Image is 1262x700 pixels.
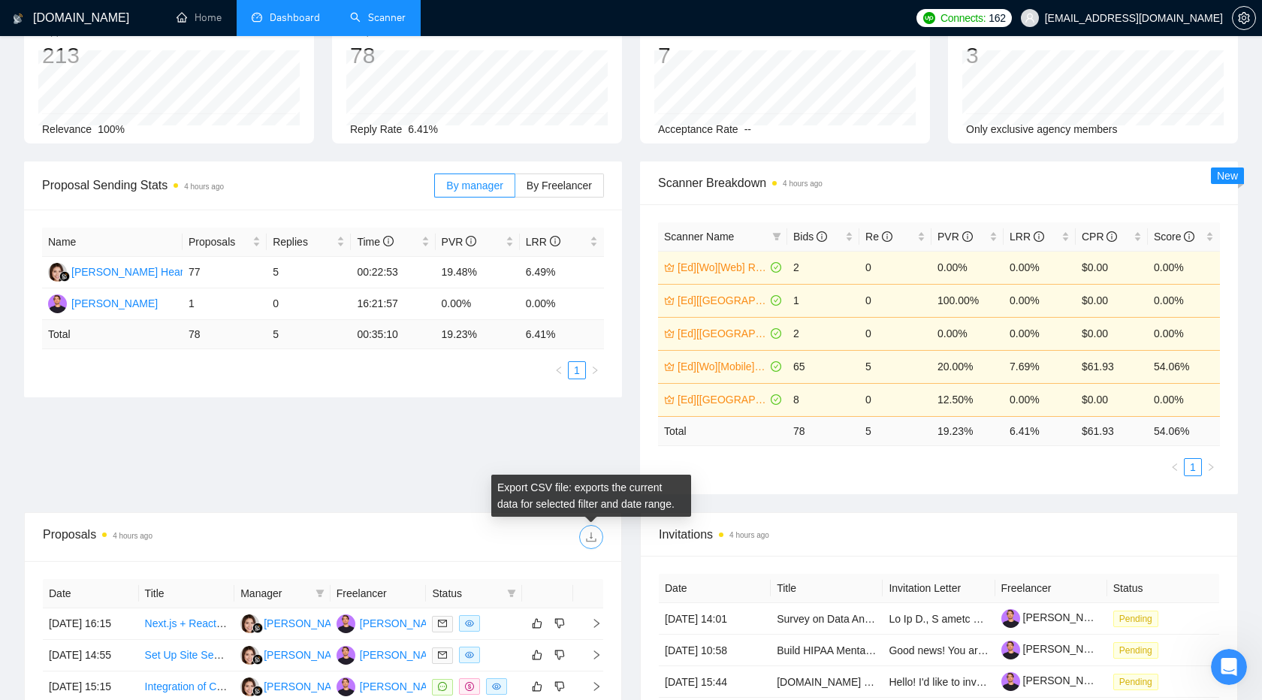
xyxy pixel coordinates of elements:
time: 4 hours ago [113,532,152,540]
a: [DOMAIN_NAME] Developer (Hybrid SaaS + AI Integration) [777,676,1055,688]
a: [Ed][Wo][Mobile] React Native [678,358,768,375]
a: [Ed][Wo][Web] React + Next.js [678,259,768,276]
td: 7.69% [1004,350,1076,383]
td: 0.00% [1148,383,1220,416]
th: Invitation Letter [883,574,995,603]
span: By Freelancer [527,180,592,192]
button: dislike [551,677,569,695]
td: 0.00% [1004,284,1076,317]
a: KH[PERSON_NAME] Heart [240,680,379,692]
a: KH[PERSON_NAME] Heart [240,617,379,629]
td: [DATE] 16:15 [43,608,139,640]
span: Re [865,231,892,243]
a: 1 [1185,459,1201,475]
span: filter [312,582,328,605]
span: filter [315,589,325,598]
div: Proposals [43,525,323,549]
span: Only exclusive agency members [966,123,1118,135]
td: 0.00% [520,288,604,320]
th: Freelancer [331,579,427,608]
td: Total [42,320,183,349]
div: 213 [42,41,184,70]
a: KH[PERSON_NAME] Heart [48,265,186,277]
td: Set Up Site Search 360 Plugin in Lightspeed Website [139,640,235,671]
th: Manager [234,579,331,608]
div: Export CSV file: exports the current data for selected filter and date range. [491,475,691,517]
button: dislike [551,614,569,632]
button: download [579,525,603,549]
li: Previous Page [550,361,568,379]
span: Relevance [42,123,92,135]
td: $0.00 [1076,383,1148,416]
span: check-circle [771,361,781,372]
div: [PERSON_NAME] Heart [264,615,379,632]
span: CPR [1082,231,1117,243]
iframe: Intercom live chat [1211,649,1247,685]
span: Scanner Breakdown [658,173,1220,192]
div: [PERSON_NAME] [360,678,446,695]
img: KH [240,646,259,665]
button: like [528,677,546,695]
span: info-circle [466,236,476,246]
span: check-circle [771,295,781,306]
time: 4 hours ago [184,183,224,191]
span: check-circle [771,262,781,273]
a: [Ed][[GEOGRAPHIC_DATA]][Mobile] React Native [678,325,768,342]
span: filter [507,589,516,598]
span: info-circle [962,231,973,242]
img: gigradar-bm.png [59,271,70,282]
td: 00:22:53 [351,257,435,288]
img: EE [337,646,355,665]
span: crown [664,262,675,273]
img: KH [240,677,259,696]
span: check-circle [771,394,781,405]
span: like [532,649,542,661]
span: crown [664,295,675,306]
img: EE [48,294,67,313]
td: 6.49% [520,257,604,288]
td: [DATE] 15:44 [659,666,771,698]
span: By manager [446,180,503,192]
button: left [1166,458,1184,476]
td: 12.50% [931,383,1004,416]
div: 7 [658,41,762,70]
td: 0 [859,284,931,317]
span: dollar [465,682,474,691]
li: Next Page [1202,458,1220,476]
span: dislike [554,617,565,629]
td: 100.00% [931,284,1004,317]
td: 19.23 % [931,416,1004,445]
a: Next.js + React developer needed for long term project [145,617,400,629]
a: Pending [1113,675,1164,687]
li: Previous Page [1166,458,1184,476]
td: 54.06% [1148,350,1220,383]
img: gigradar-bm.png [252,686,263,696]
span: Pending [1113,642,1158,659]
span: Dashboard [270,11,320,24]
td: 19.23 % [436,320,520,349]
button: like [528,646,546,664]
td: Total [658,416,787,445]
th: Freelancer [995,574,1107,603]
td: 19.48% [436,257,520,288]
span: Score [1154,231,1194,243]
a: Pending [1113,612,1164,624]
td: $61.93 [1076,350,1148,383]
td: 00:35:10 [351,320,435,349]
span: Acceptance Rate [658,123,738,135]
span: 6.41% [408,123,438,135]
span: Invitations [659,525,1219,544]
span: info-circle [882,231,892,242]
span: info-circle [1184,231,1194,242]
td: 0.00% [1004,251,1076,284]
span: right [579,681,602,692]
span: filter [769,225,784,248]
th: Name [42,228,183,257]
td: 16:21:57 [351,288,435,320]
img: KH [240,614,259,633]
a: Survey on Data Analytics Strategies and AI Adoption - paid survey [777,613,1084,625]
button: right [586,361,604,379]
td: 0.00% [436,288,520,320]
span: user [1025,13,1035,23]
span: like [532,680,542,692]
